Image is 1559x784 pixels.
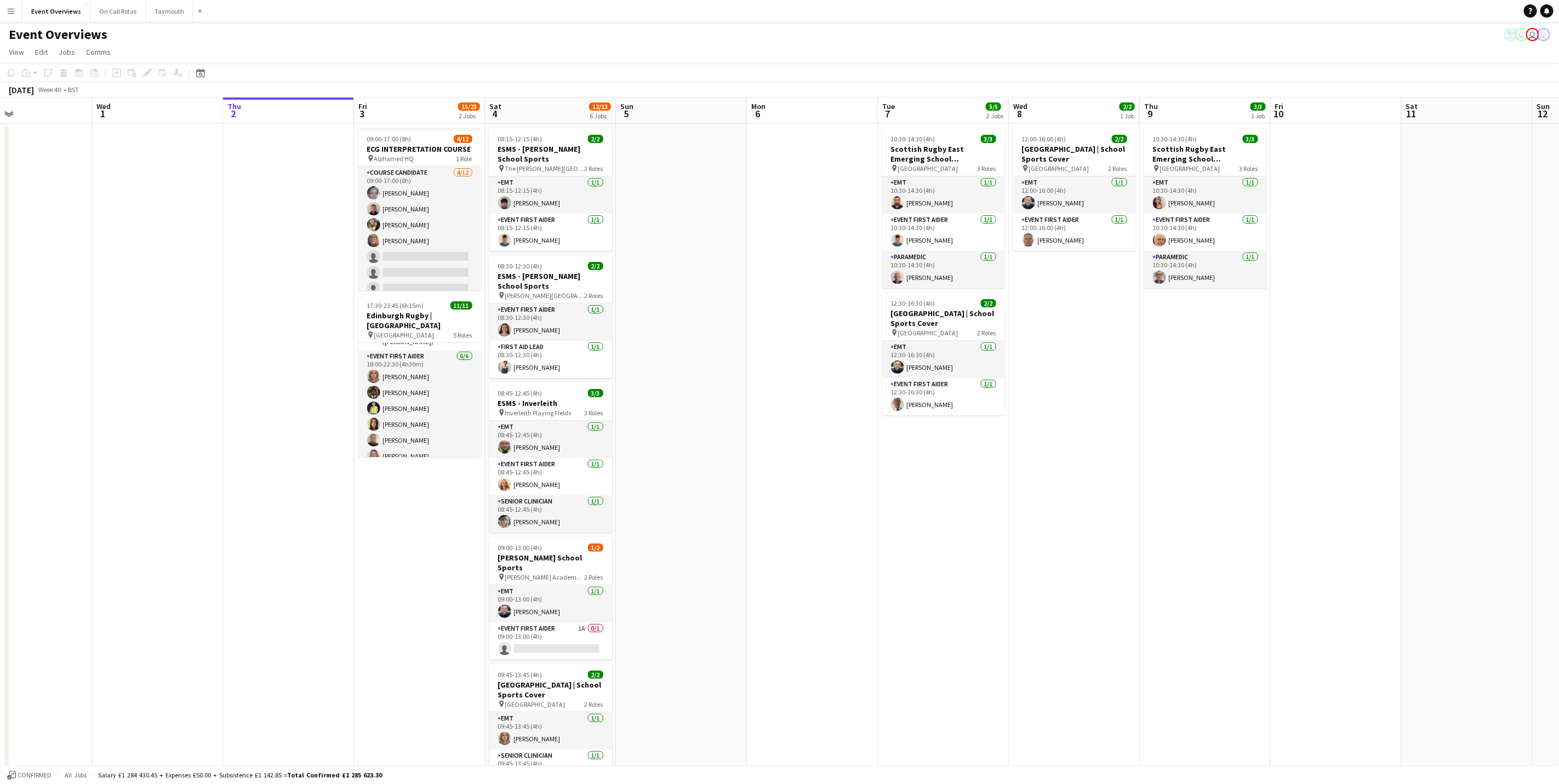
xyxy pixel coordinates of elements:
[489,495,612,533] app-card-role: Senior Clinician1/108:45-12:45 (4h)[PERSON_NAME]
[489,144,612,164] h3: ESMS - [PERSON_NAME] School Sports
[95,107,111,120] span: 1
[898,164,958,173] span: [GEOGRAPHIC_DATA]
[1013,176,1136,214] app-card-role: EMT1/112:00-16:00 (4h)[PERSON_NAME]
[585,409,603,417] span: 3 Roles
[498,389,542,397] span: 08:45-12:45 (4h)
[1160,164,1220,173] span: [GEOGRAPHIC_DATA]
[505,573,585,581] span: [PERSON_NAME] Academy Playing Fields
[22,1,90,22] button: Event Overviews
[1515,28,1528,41] app-user-avatar: Operations Team
[9,84,34,95] div: [DATE]
[450,301,472,310] span: 11/11
[358,128,481,290] app-job-card: 09:00-17:00 (8h)4/12ECG INTERPRETATION COURSE Alphamed HQ1 RoleCourse Candidate4/1209:00-17:00 (8...
[1153,135,1197,143] span: 10:30-14:30 (4h)
[505,291,585,300] span: [PERSON_NAME][GEOGRAPHIC_DATA]
[498,262,542,270] span: 08:30-12:30 (4h)
[1404,107,1418,120] span: 11
[489,271,612,291] h3: ESMS - [PERSON_NAME] School Sports
[82,45,115,59] a: Comms
[1275,101,1284,111] span: Fri
[882,341,1005,378] app-card-role: EMT1/112:30-16:30 (4h)[PERSON_NAME]
[882,214,1005,251] app-card-role: Event First Aider1/110:30-14:30 (4h)[PERSON_NAME]
[585,164,603,173] span: 2 Roles
[498,135,542,143] span: 08:15-12:15 (4h)
[588,543,603,552] span: 1/2
[1120,112,1134,120] div: 1 Job
[35,47,48,57] span: Edit
[1535,107,1550,120] span: 12
[585,700,603,708] span: 2 Roles
[54,45,79,59] a: Jobs
[489,585,612,622] app-card-role: EMT1/109:00-13:00 (4h)[PERSON_NAME]
[9,26,107,43] h1: Event Overviews
[1012,107,1027,120] span: 8
[978,329,996,337] span: 2 Roles
[750,107,766,120] span: 6
[374,154,414,163] span: Alphamed HQ
[1144,251,1267,288] app-card-role: Paramedic1/110:30-14:30 (4h)[PERSON_NAME]
[882,251,1005,288] app-card-role: Paramedic1/110:30-14:30 (4h)[PERSON_NAME]
[1144,214,1267,251] app-card-role: Event First Aider1/110:30-14:30 (4h)[PERSON_NAME]
[367,135,412,143] span: 09:00-17:00 (8h)
[86,47,111,57] span: Comms
[489,382,612,533] app-job-card: 08:45-12:45 (4h)3/3ESMS - Inverleith Inverleith Playing Fields3 RolesEMT1/108:45-12:45 (4h)[PERSO...
[882,293,1005,415] app-job-card: 12:30-16:30 (4h)2/2[GEOGRAPHIC_DATA] | School Sports Cover [GEOGRAPHIC_DATA]2 RolesEMT1/112:30-16...
[454,135,472,143] span: 4/12
[489,101,501,111] span: Sat
[1013,128,1136,251] app-job-card: 12:00-16:00 (4h)2/2[GEOGRAPHIC_DATA] | School Sports Cover [GEOGRAPHIC_DATA]2 RolesEMT1/112:00-16...
[489,421,612,458] app-card-role: EMT1/108:45-12:45 (4h)[PERSON_NAME]
[458,102,480,111] span: 15/23
[5,769,53,781] button: Confirmed
[1240,164,1258,173] span: 3 Roles
[882,144,1005,164] h3: Scottish Rugby East Emerging School Championships | Newbattle
[882,128,1005,288] app-job-card: 10:30-14:30 (4h)3/3Scottish Rugby East Emerging School Championships | Newbattle [GEOGRAPHIC_DATA...
[1526,28,1539,41] app-user-avatar: Operations Team
[454,331,472,339] span: 5 Roles
[287,771,382,779] span: Total Confirmed £1 285 623.30
[1112,135,1127,143] span: 2/2
[619,107,633,120] span: 5
[981,135,996,143] span: 3/3
[358,101,367,111] span: Fri
[68,85,79,94] div: BST
[1022,135,1066,143] span: 12:00-16:00 (4h)
[62,771,89,779] span: All jobs
[489,398,612,408] h3: ESMS - Inverleith
[978,164,996,173] span: 3 Roles
[498,543,542,552] span: 09:00-13:00 (4h)
[1144,101,1158,111] span: Thu
[588,135,603,143] span: 2/2
[488,107,501,120] span: 4
[498,671,542,679] span: 09:45-13:45 (4h)
[1013,214,1136,251] app-card-role: Event First Aider1/112:00-16:00 (4h)[PERSON_NAME]
[1504,28,1517,41] app-user-avatar: Operations Manager
[505,164,585,173] span: The [PERSON_NAME][GEOGRAPHIC_DATA]
[620,101,633,111] span: Sun
[96,101,111,111] span: Wed
[18,771,52,779] span: Confirmed
[585,573,603,581] span: 2 Roles
[1406,101,1418,111] span: Sat
[358,295,481,457] div: 17:30-23:45 (6h15m)11/11Edinburgh Rugby | [GEOGRAPHIC_DATA] [GEOGRAPHIC_DATA]5 Roles[PERSON_NAME]...
[227,101,241,111] span: Thu
[505,700,566,708] span: [GEOGRAPHIC_DATA]
[146,1,193,22] button: Taymouth
[489,255,612,378] app-job-card: 08:30-12:30 (4h)2/2ESMS - [PERSON_NAME] School Sports [PERSON_NAME][GEOGRAPHIC_DATA]2 RolesEvent ...
[986,102,1001,111] span: 5/5
[1537,28,1550,41] app-user-avatar: Operations Team
[489,712,612,749] app-card-role: EMT1/109:45-13:45 (4h)[PERSON_NAME]
[1250,102,1266,111] span: 3/3
[1120,102,1135,111] span: 2/2
[59,47,75,57] span: Jobs
[1013,101,1027,111] span: Wed
[489,176,612,214] app-card-role: EMT1/108:15-12:15 (4h)[PERSON_NAME]
[489,553,612,573] h3: [PERSON_NAME] School Sports
[1143,107,1158,120] span: 9
[882,176,1005,214] app-card-role: EMT1/110:30-14:30 (4h)[PERSON_NAME]
[489,537,612,660] app-job-card: 09:00-13:00 (4h)1/2[PERSON_NAME] School Sports [PERSON_NAME] Academy Playing Fields2 RolesEMT1/10...
[1109,164,1127,173] span: 2 Roles
[456,154,472,163] span: 1 Role
[590,112,610,120] div: 6 Jobs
